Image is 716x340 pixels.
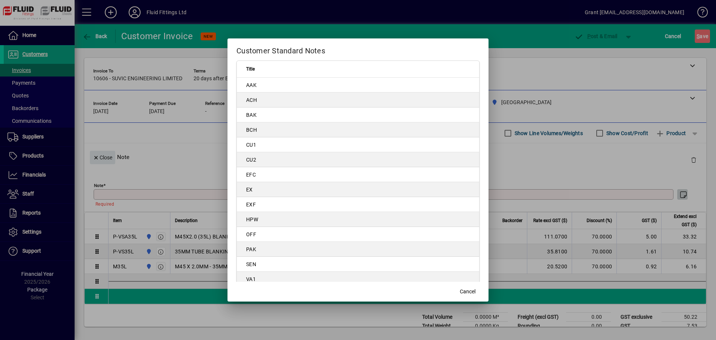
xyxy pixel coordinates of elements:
[237,137,479,152] td: CU1
[237,107,479,122] td: BAK
[456,285,480,299] button: Cancel
[237,242,479,257] td: PAK
[227,38,489,60] h2: Customer Standard Notes
[246,65,255,73] span: Title
[237,167,479,182] td: EFC
[237,78,479,93] td: AAK
[237,93,479,107] td: ACH
[460,288,475,296] span: Cancel
[237,257,479,272] td: SEN
[237,272,479,287] td: VA1
[237,122,479,137] td: BCH
[237,212,479,227] td: HPW
[237,182,479,197] td: EX
[237,152,479,167] td: CU2
[237,197,479,212] td: EXF
[237,227,479,242] td: OFF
